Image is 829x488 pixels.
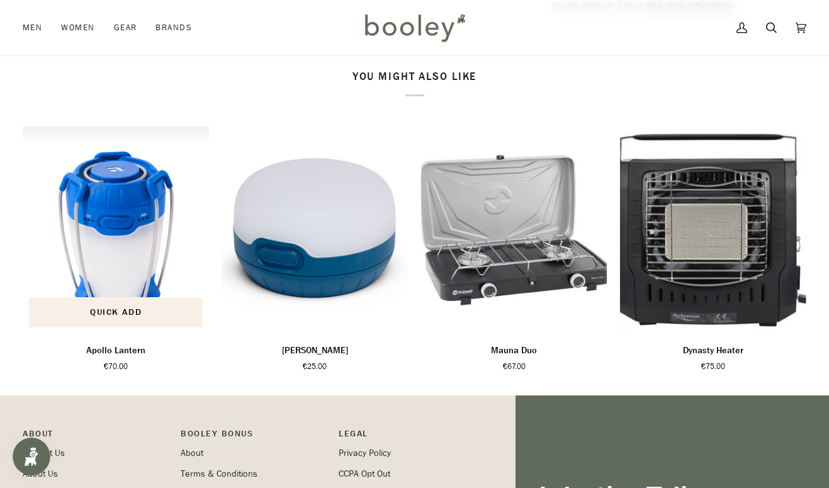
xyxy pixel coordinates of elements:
p: Booley Bonus [181,427,326,446]
product-grid-item: Moji Lantern [222,127,408,372]
product-grid-item-variant: Azul [222,127,408,334]
a: Moji Lantern [222,339,408,372]
p: Mauna Duo [491,344,537,358]
product-grid-item: Mauna Duo [421,127,607,372]
product-grid-item-variant: Default Title [421,127,607,334]
a: Mauna Duo [421,127,607,334]
span: €70.00 [104,361,128,372]
p: Apollo Lantern [86,344,145,358]
a: Apollo Lantern [23,127,209,334]
p: Pipeline_Footer Sub [339,427,484,446]
span: €67.00 [503,361,526,372]
iframe: Button to open loyalty program pop-up [13,438,50,475]
h2: You might also like [23,71,806,96]
img: Booley [359,9,470,46]
img: Black Diamond Moji Lantern Azul - Booley Galway [222,127,408,334]
span: Gear [114,21,137,34]
span: Brands [155,21,192,34]
p: Dynasty Heater [683,344,743,358]
a: Dynasty Heater [620,127,806,334]
span: €25.00 [303,361,327,372]
p: Pipeline_Footer Main [23,427,168,446]
img: Black Diamond Apollo Lantern Powell Blue - Booley Galway [23,127,209,334]
a: Apollo Lantern [23,339,209,372]
span: Quick add [90,305,142,319]
product-grid-item: Dynasty Heater [620,127,806,372]
p: [PERSON_NAME] [282,344,348,358]
a: About Us [23,468,58,480]
img: GoSystem Dynasty Heater Black - Booley Galway [620,127,806,334]
product-grid-item-variant: Powell Blue [23,127,209,334]
a: CCPA Opt Out [339,468,390,480]
a: About [181,447,203,459]
span: Men [23,21,42,34]
a: Moji Lantern [222,127,408,334]
span: €75.00 [701,361,725,372]
product-grid-item: Apollo Lantern [23,127,209,372]
span: Women [61,21,94,34]
a: Terms & Conditions [181,468,257,480]
product-grid-item-variant: Black [620,127,806,334]
img: Outwell Mauna Duo - Booley Galway [421,127,607,334]
a: Mauna Duo [421,339,607,372]
a: Dynasty Heater [620,339,806,372]
button: Quick add [29,297,203,327]
a: Privacy Policy [339,447,391,459]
